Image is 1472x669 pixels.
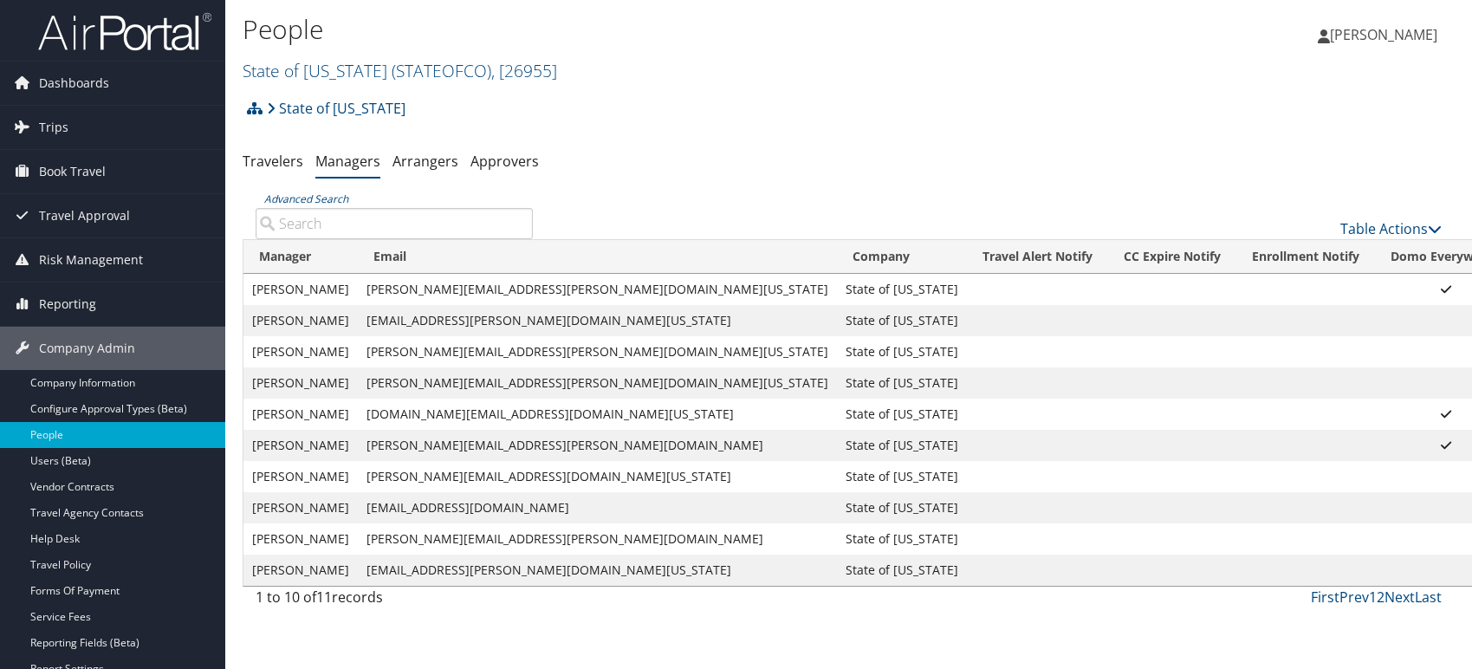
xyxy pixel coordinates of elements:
span: Dashboards [39,62,109,105]
span: [PERSON_NAME] [1330,25,1437,44]
a: Arrangers [392,152,458,171]
td: [PERSON_NAME] [243,492,358,523]
a: Managers [315,152,380,171]
td: [PERSON_NAME][EMAIL_ADDRESS][PERSON_NAME][DOMAIN_NAME] [358,523,837,555]
a: 1 [1369,588,1377,607]
span: Trips [39,106,68,149]
td: [PERSON_NAME] [243,461,358,492]
td: [EMAIL_ADDRESS][PERSON_NAME][DOMAIN_NAME][US_STATE] [358,305,837,336]
span: Travel Approval [39,194,130,237]
span: Reporting [39,283,96,326]
div: 1 to 10 of records [256,587,533,616]
td: [EMAIL_ADDRESS][DOMAIN_NAME] [358,492,837,523]
td: [PERSON_NAME] [243,336,358,367]
a: First [1311,588,1339,607]
th: Company: activate to sort column ascending [837,240,967,274]
a: Travelers [243,152,303,171]
td: [PERSON_NAME][EMAIL_ADDRESS][DOMAIN_NAME][US_STATE] [358,461,837,492]
td: [PERSON_NAME] [243,430,358,461]
td: State of [US_STATE] [837,430,967,461]
a: 2 [1377,588,1384,607]
td: State of [US_STATE] [837,523,967,555]
a: Last [1415,588,1442,607]
a: Advanced Search [264,192,348,206]
td: [EMAIL_ADDRESS][PERSON_NAME][DOMAIN_NAME][US_STATE] [358,555,837,586]
span: Book Travel [39,150,106,193]
td: [DOMAIN_NAME][EMAIL_ADDRESS][DOMAIN_NAME][US_STATE] [358,399,837,430]
a: Approvers [470,152,539,171]
td: [PERSON_NAME][EMAIL_ADDRESS][PERSON_NAME][DOMAIN_NAME] [358,430,837,461]
a: State of [US_STATE] [243,59,557,82]
td: State of [US_STATE] [837,461,967,492]
th: Manager: activate to sort column descending [243,240,358,274]
td: [PERSON_NAME] [243,399,358,430]
a: Table Actions [1340,219,1442,238]
td: [PERSON_NAME][EMAIL_ADDRESS][PERSON_NAME][DOMAIN_NAME][US_STATE] [358,367,837,399]
img: airportal-logo.png [38,11,211,52]
input: Advanced Search [256,208,533,239]
td: [PERSON_NAME] [243,367,358,399]
td: [PERSON_NAME] [243,274,358,305]
td: [PERSON_NAME][EMAIL_ADDRESS][PERSON_NAME][DOMAIN_NAME][US_STATE] [358,274,837,305]
th: Travel Alert Notify: activate to sort column ascending [967,240,1108,274]
span: Risk Management [39,238,143,282]
th: Enrollment Notify: activate to sort column ascending [1236,240,1375,274]
span: 11 [316,588,332,607]
a: State of [US_STATE] [267,91,405,126]
td: State of [US_STATE] [837,399,967,430]
td: State of [US_STATE] [837,367,967,399]
span: , [ 26955 ] [491,59,557,82]
td: [PERSON_NAME] [243,305,358,336]
th: CC Expire Notify: activate to sort column ascending [1108,240,1236,274]
td: State of [US_STATE] [837,305,967,336]
td: [PERSON_NAME][EMAIL_ADDRESS][PERSON_NAME][DOMAIN_NAME][US_STATE] [358,336,837,367]
a: Prev [1339,588,1369,607]
span: Company Admin [39,327,135,370]
td: [PERSON_NAME] [243,555,358,586]
td: State of [US_STATE] [837,492,967,523]
h1: People [243,11,1051,48]
a: Next [1384,588,1415,607]
td: [PERSON_NAME] [243,523,358,555]
td: State of [US_STATE] [837,555,967,586]
span: ( STATEOFCO ) [392,59,491,82]
th: Email: activate to sort column ascending [358,240,837,274]
a: [PERSON_NAME] [1318,9,1455,61]
td: State of [US_STATE] [837,274,967,305]
td: State of [US_STATE] [837,336,967,367]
